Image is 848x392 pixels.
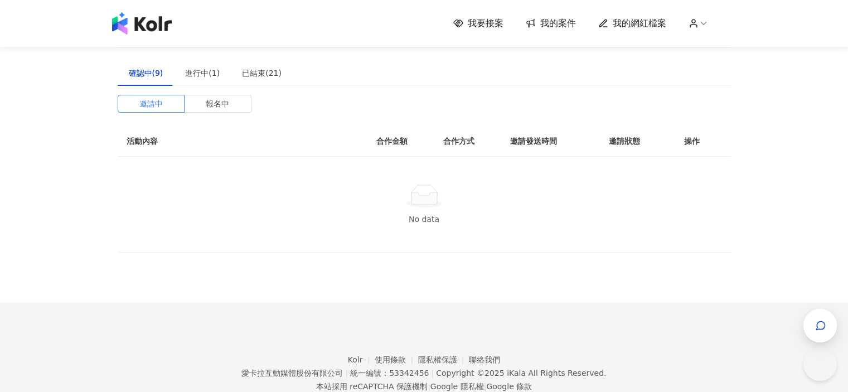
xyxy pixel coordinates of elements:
[418,355,469,364] a: 隱私權保護
[434,126,501,157] th: 合作方式
[469,355,500,364] a: 聯絡我們
[468,17,503,30] span: 我要接案
[501,126,600,157] th: 邀請發送時間
[129,67,163,79] div: 確認中(9)
[428,382,430,391] span: |
[453,17,503,30] a: 我要接案
[540,17,576,30] span: 我的案件
[600,126,675,157] th: 邀請狀態
[118,126,341,157] th: 活動內容
[241,369,343,378] div: 愛卡拉互動媒體股份有限公司
[131,213,718,225] div: No data
[430,382,484,391] a: Google 隱私權
[112,12,172,35] img: logo
[431,369,434,378] span: |
[348,355,375,364] a: Kolr
[526,17,576,30] a: 我的案件
[375,355,418,364] a: 使用條款
[367,126,434,157] th: 合作金額
[206,95,229,112] span: 報名中
[345,369,348,378] span: |
[803,347,837,381] iframe: Help Scout Beacon - Open
[185,67,220,79] div: 進行中(1)
[484,382,487,391] span: |
[436,369,606,378] div: Copyright © 2025 All Rights Reserved.
[486,382,532,391] a: Google 條款
[598,17,666,30] a: 我的網紅檔案
[242,67,282,79] div: 已結束(21)
[613,17,666,30] span: 我的網紅檔案
[350,369,429,378] div: 統一編號：53342456
[675,126,731,157] th: 操作
[507,369,526,378] a: iKala
[139,95,163,112] span: 邀請中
